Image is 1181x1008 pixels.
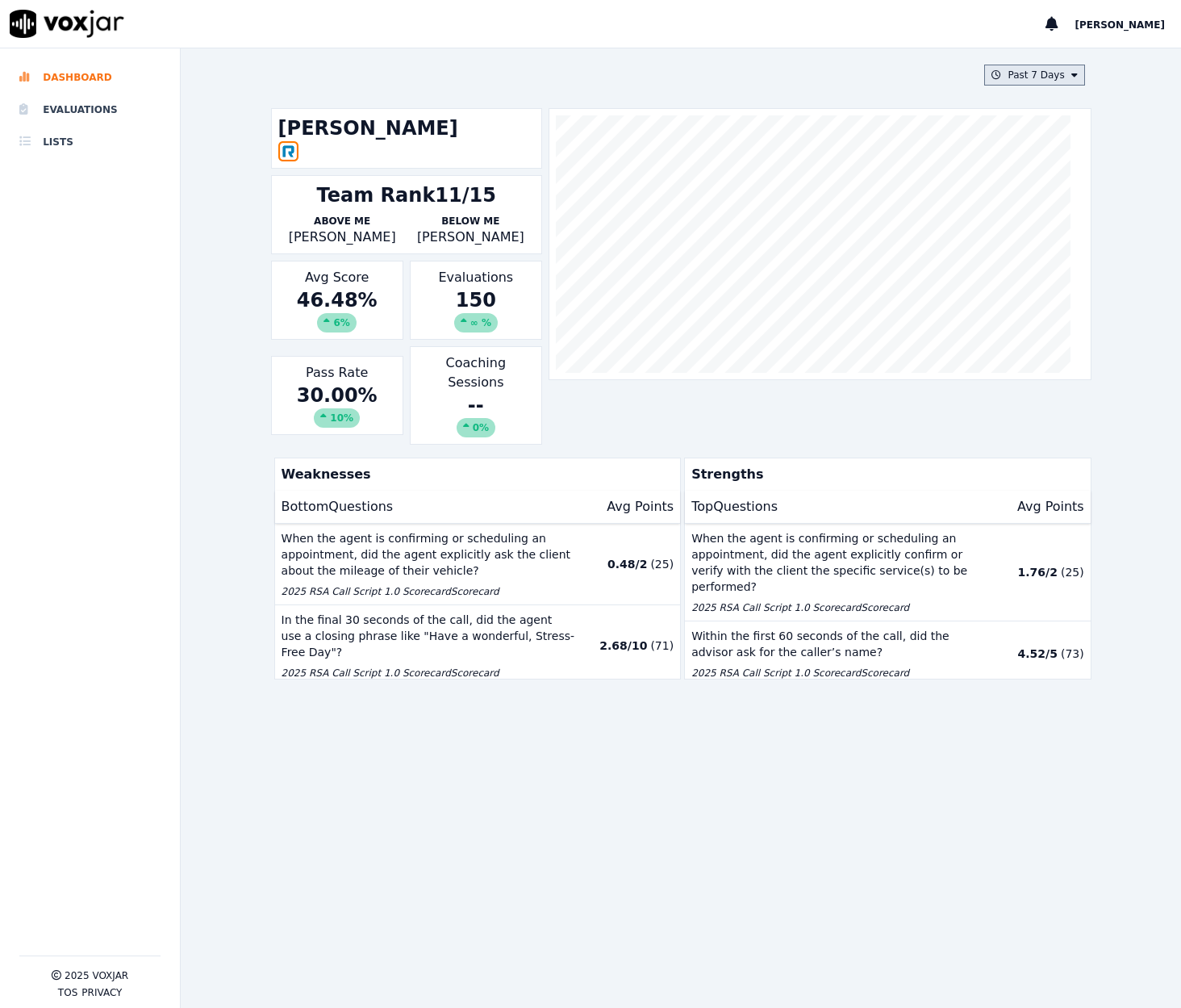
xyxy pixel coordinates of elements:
[317,182,496,208] div: Team Rank 11/15
[410,346,542,445] div: Coaching Sessions
[282,667,576,680] p: 2025 RSA Call Script 1.0 Scorecard Scorecard
[317,313,356,333] div: 6 %
[410,261,542,340] div: Evaluations
[691,601,986,614] p: 2025 RSA Call Script 1.0 Scorecard Scorecard
[1061,564,1084,580] p: ( 25 )
[691,497,778,517] p: Top Questions
[282,497,394,517] p: Bottom Questions
[282,585,576,598] p: 2025 RSA Call Script 1.0 Scorecard Scorecard
[607,556,647,572] p: 0.48 / 2
[1017,497,1084,517] p: Avg Points
[275,524,681,605] button: When the agent is confirming or scheduling an appointment, did the agent explicitly ask the clien...
[19,94,161,126] a: Evaluations
[65,969,128,982] p: 2025 Voxjar
[271,356,403,435] div: Pass Rate
[685,524,1091,621] button: When the agent is confirming or scheduling an appointment, did the agent explicitly confirm or ve...
[282,612,576,660] p: In the final 30 seconds of the call, did the agent use a closing phrase like "Have a wonderful, S...
[19,61,161,94] a: Dashboard
[650,556,674,572] p: ( 25 )
[407,215,535,228] p: Below Me
[81,986,122,999] button: Privacy
[278,141,298,161] img: RINGCENTRAL_OFFICE_icon
[278,228,407,247] p: [PERSON_NAME]
[417,287,535,333] div: 150
[407,228,535,247] p: [PERSON_NAME]
[282,530,576,579] p: When the agent is confirming or scheduling an appointment, did the agent explicitly ask the clien...
[10,10,124,38] img: voxjar logo
[685,458,1084,491] p: Strengths
[685,621,1091,687] button: Within the first 60 seconds of the call, did the advisor ask for the caller’s name? 2025 RSA Call...
[275,605,681,687] button: In the final 30 seconds of the call, did the agent use a closing phrase like "Have a wonderful, S...
[278,383,396,428] div: 30.00 %
[417,392,535,437] div: --
[599,638,647,654] p: 2.68 / 10
[650,638,674,654] p: ( 71 )
[454,313,498,333] div: ∞ %
[275,458,674,491] p: Weaknesses
[1018,564,1058,580] p: 1.76 / 2
[607,497,674,517] p: Avg Points
[58,986,77,999] button: TOS
[19,126,161,158] a: Lists
[278,115,535,141] h1: [PERSON_NAME]
[457,418,495,437] div: 0%
[691,667,986,680] p: 2025 RSA Call Script 1.0 Scorecard Scorecard
[1018,646,1058,662] p: 4.52 / 5
[278,287,396,333] div: 46.48 %
[984,65,1084,86] button: Past 7 Days
[278,215,407,228] p: Above Me
[1075,19,1165,31] span: [PERSON_NAME]
[691,530,986,595] p: When the agent is confirming or scheduling an appointment, did the agent explicitly confirm or ve...
[271,261,403,340] div: Avg Score
[1061,646,1084,662] p: ( 73 )
[691,628,986,660] p: Within the first 60 seconds of the call, did the advisor ask for the caller’s name?
[314,408,360,428] div: 10 %
[1075,15,1181,34] button: [PERSON_NAME]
